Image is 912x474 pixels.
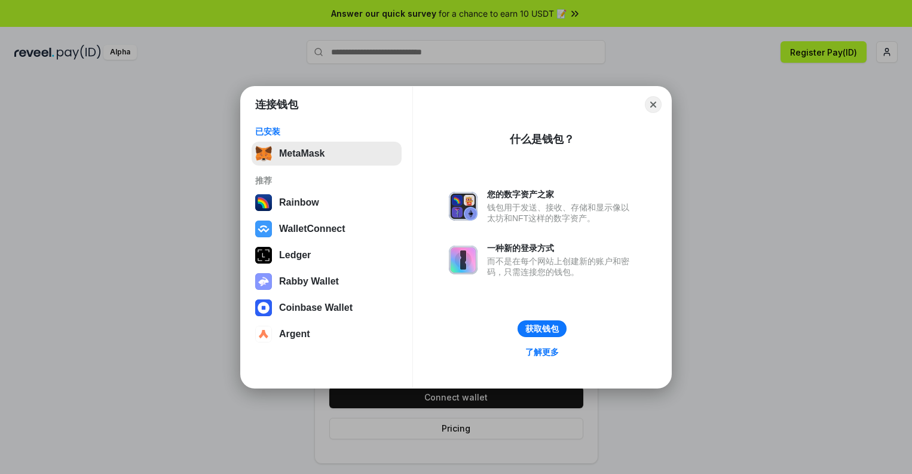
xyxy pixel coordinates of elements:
img: svg+xml,%3Csvg%20width%3D%2228%22%20height%3D%2228%22%20viewBox%3D%220%200%2028%2028%22%20fill%3D... [255,299,272,316]
button: MetaMask [252,142,402,166]
div: 已安装 [255,126,398,137]
button: Close [645,96,662,113]
a: 了解更多 [518,344,566,360]
button: 获取钱包 [518,320,567,337]
div: Ledger [279,250,311,261]
div: WalletConnect [279,224,345,234]
img: svg+xml,%3Csvg%20width%3D%2228%22%20height%3D%2228%22%20viewBox%3D%220%200%2028%2028%22%20fill%3D... [255,326,272,342]
button: Coinbase Wallet [252,296,402,320]
div: 了解更多 [525,347,559,357]
h1: 连接钱包 [255,97,298,112]
button: Rabby Wallet [252,270,402,293]
div: 什么是钱包？ [510,132,574,146]
div: Coinbase Wallet [279,302,353,313]
div: MetaMask [279,148,325,159]
img: svg+xml,%3Csvg%20xmlns%3D%22http%3A%2F%2Fwww.w3.org%2F2000%2Fsvg%22%20width%3D%2228%22%20height%3... [255,247,272,264]
img: svg+xml,%3Csvg%20width%3D%22120%22%20height%3D%22120%22%20viewBox%3D%220%200%20120%20120%22%20fil... [255,194,272,211]
button: Rainbow [252,191,402,215]
img: svg+xml,%3Csvg%20xmlns%3D%22http%3A%2F%2Fwww.w3.org%2F2000%2Fsvg%22%20fill%3D%22none%22%20viewBox... [449,192,478,221]
img: svg+xml,%3Csvg%20width%3D%2228%22%20height%3D%2228%22%20viewBox%3D%220%200%2028%2028%22%20fill%3D... [255,221,272,237]
div: Rabby Wallet [279,276,339,287]
div: 获取钱包 [525,323,559,334]
div: 推荐 [255,175,398,186]
div: 钱包用于发送、接收、存储和显示像以太坊和NFT这样的数字资产。 [487,202,635,224]
div: 您的数字资产之家 [487,189,635,200]
button: WalletConnect [252,217,402,241]
div: Argent [279,329,310,340]
img: svg+xml,%3Csvg%20xmlns%3D%22http%3A%2F%2Fwww.w3.org%2F2000%2Fsvg%22%20fill%3D%22none%22%20viewBox... [449,246,478,274]
button: Argent [252,322,402,346]
button: Ledger [252,243,402,267]
img: svg+xml,%3Csvg%20fill%3D%22none%22%20height%3D%2233%22%20viewBox%3D%220%200%2035%2033%22%20width%... [255,145,272,162]
img: svg+xml,%3Csvg%20xmlns%3D%22http%3A%2F%2Fwww.w3.org%2F2000%2Fsvg%22%20fill%3D%22none%22%20viewBox... [255,273,272,290]
div: 一种新的登录方式 [487,243,635,253]
div: Rainbow [279,197,319,208]
div: 而不是在每个网站上创建新的账户和密码，只需连接您的钱包。 [487,256,635,277]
